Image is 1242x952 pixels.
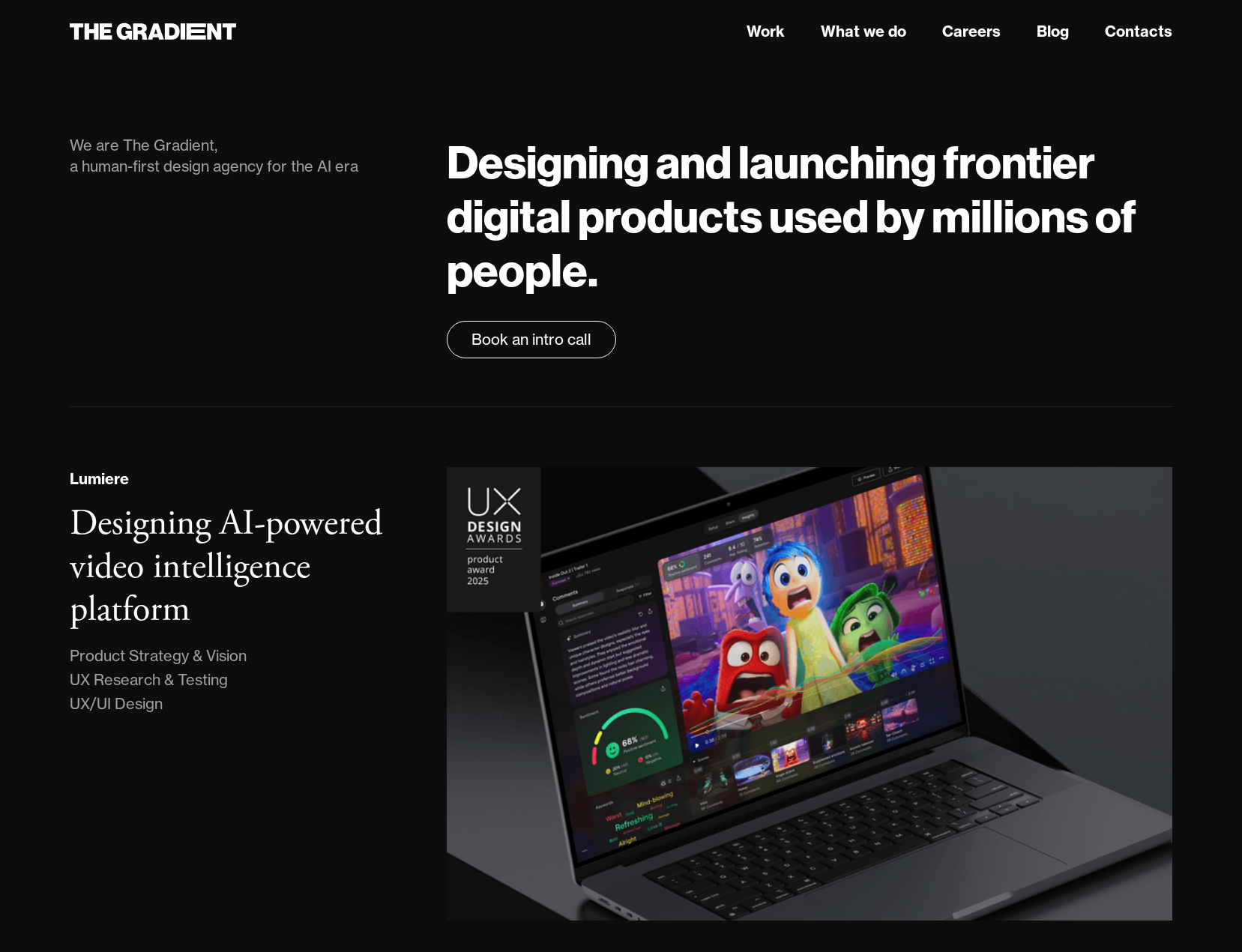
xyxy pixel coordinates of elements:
[821,20,906,43] a: What we do
[1037,20,1069,43] a: Blog
[70,501,382,633] h3: Designing AI-powered video intelligence platform
[70,644,247,716] div: Product Strategy & Vision UX Research & Testing UX/UI Design
[70,468,129,490] div: Lumiere
[70,135,417,177] div: We are The Gradient, a human-first design agency for the AI era
[1105,20,1172,43] a: Contacts
[447,135,1172,297] h1: Designing and launching frontier digital products used by millions of people.
[70,467,1173,921] a: LumiereDesigning AI-powered video intelligence platformProduct Strategy & VisionUX Research & Tes...
[942,20,1001,43] a: Careers
[447,321,616,358] a: Book an intro call
[747,20,785,43] a: Work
